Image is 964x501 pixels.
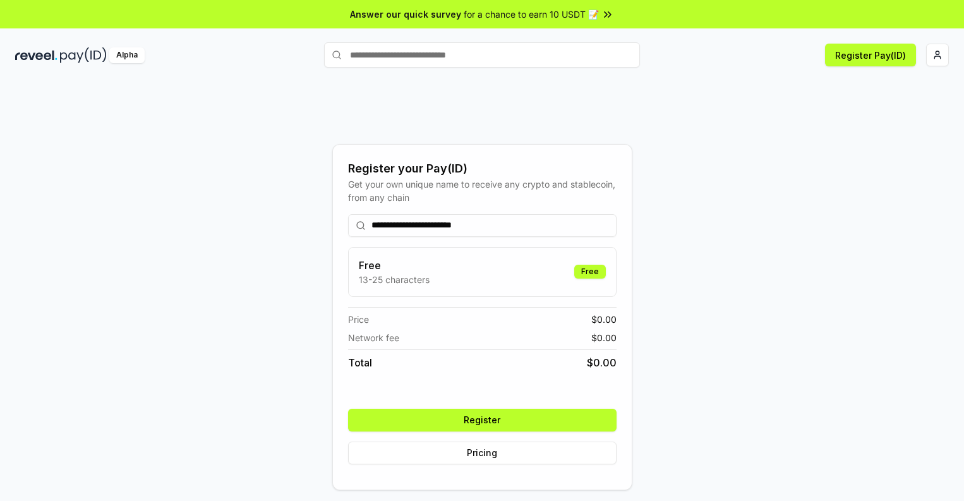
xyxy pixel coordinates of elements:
[109,47,145,63] div: Alpha
[348,355,372,370] span: Total
[348,442,617,464] button: Pricing
[591,313,617,326] span: $ 0.00
[359,258,430,273] h3: Free
[825,44,916,66] button: Register Pay(ID)
[359,273,430,286] p: 13-25 characters
[15,47,57,63] img: reveel_dark
[348,160,617,178] div: Register your Pay(ID)
[348,409,617,432] button: Register
[587,355,617,370] span: $ 0.00
[591,331,617,344] span: $ 0.00
[574,265,606,279] div: Free
[348,331,399,344] span: Network fee
[350,8,461,21] span: Answer our quick survey
[348,178,617,204] div: Get your own unique name to receive any crypto and stablecoin, from any chain
[464,8,599,21] span: for a chance to earn 10 USDT 📝
[60,47,107,63] img: pay_id
[348,313,369,326] span: Price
